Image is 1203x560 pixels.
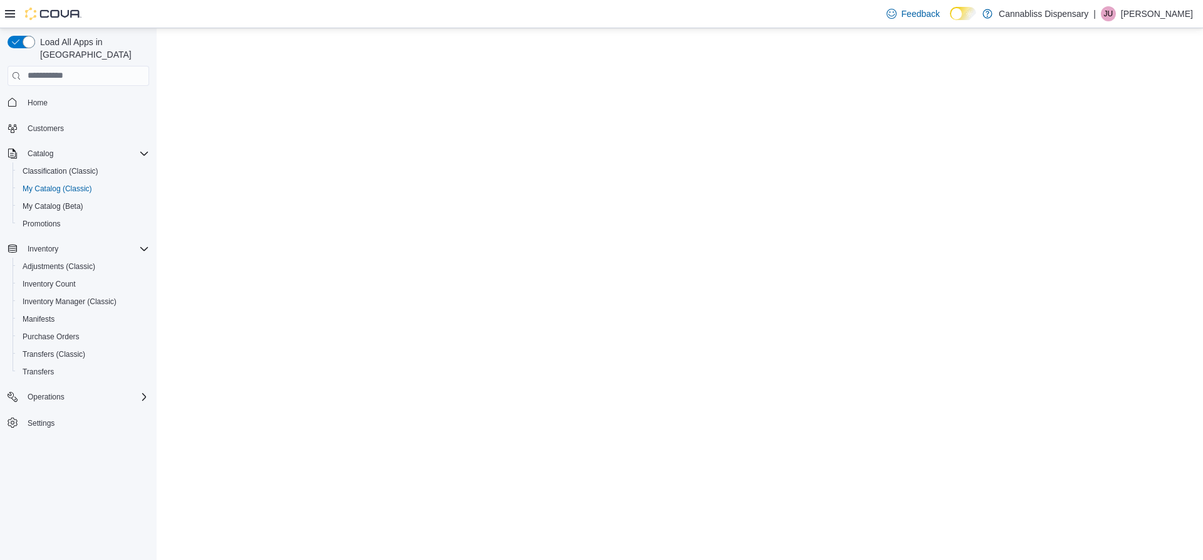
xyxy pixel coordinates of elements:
[18,259,100,274] a: Adjustments (Classic)
[18,364,59,379] a: Transfers
[902,8,940,20] span: Feedback
[23,241,63,256] button: Inventory
[23,166,98,176] span: Classification (Classic)
[18,312,60,327] a: Manifests
[13,346,154,363] button: Transfers (Classic)
[23,279,76,289] span: Inventory Count
[25,8,81,20] img: Cova
[23,367,54,377] span: Transfers
[13,363,154,381] button: Transfers
[35,36,149,61] span: Load All Apps in [GEOGRAPHIC_DATA]
[13,293,154,310] button: Inventory Manager (Classic)
[28,149,53,159] span: Catalog
[13,198,154,215] button: My Catalog (Beta)
[18,181,97,196] a: My Catalog (Classic)
[28,244,58,254] span: Inventory
[18,347,149,362] span: Transfers (Classic)
[1121,6,1193,21] p: [PERSON_NAME]
[18,216,149,231] span: Promotions
[18,277,81,292] a: Inventory Count
[23,349,85,359] span: Transfers (Classic)
[18,277,149,292] span: Inventory Count
[3,119,154,137] button: Customers
[23,146,58,161] button: Catalog
[23,201,83,211] span: My Catalog (Beta)
[18,294,149,309] span: Inventory Manager (Classic)
[13,310,154,328] button: Manifests
[18,259,149,274] span: Adjustments (Classic)
[18,164,149,179] span: Classification (Classic)
[28,98,48,108] span: Home
[23,314,55,324] span: Manifests
[8,88,149,465] nav: Complex example
[28,392,65,402] span: Operations
[23,120,149,136] span: Customers
[13,275,154,293] button: Inventory Count
[23,297,117,307] span: Inventory Manager (Classic)
[28,418,55,428] span: Settings
[18,347,90,362] a: Transfers (Classic)
[23,416,60,431] a: Settings
[1093,6,1096,21] p: |
[23,121,69,136] a: Customers
[3,145,154,162] button: Catalog
[28,124,64,134] span: Customers
[23,219,61,229] span: Promotions
[23,95,149,110] span: Home
[18,164,103,179] a: Classification (Classic)
[18,312,149,327] span: Manifests
[13,328,154,346] button: Purchase Orders
[18,199,149,214] span: My Catalog (Beta)
[18,329,149,344] span: Purchase Orders
[18,199,88,214] a: My Catalog (Beta)
[23,415,149,430] span: Settings
[18,364,149,379] span: Transfers
[23,389,70,404] button: Operations
[23,262,95,272] span: Adjustments (Classic)
[23,389,149,404] span: Operations
[882,1,945,26] a: Feedback
[950,20,950,21] span: Dark Mode
[23,146,149,161] span: Catalog
[23,184,92,194] span: My Catalog (Classic)
[1104,6,1113,21] span: JU
[18,329,85,344] a: Purchase Orders
[999,6,1088,21] p: Cannabliss Dispensary
[950,7,976,20] input: Dark Mode
[3,413,154,431] button: Settings
[3,388,154,406] button: Operations
[3,240,154,258] button: Inventory
[1101,6,1116,21] div: Jesse Ulibarri
[13,162,154,180] button: Classification (Classic)
[23,95,53,110] a: Home
[13,258,154,275] button: Adjustments (Classic)
[3,93,154,112] button: Home
[13,215,154,233] button: Promotions
[18,181,149,196] span: My Catalog (Classic)
[23,332,80,342] span: Purchase Orders
[23,241,149,256] span: Inventory
[18,216,66,231] a: Promotions
[13,180,154,198] button: My Catalog (Classic)
[18,294,122,309] a: Inventory Manager (Classic)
